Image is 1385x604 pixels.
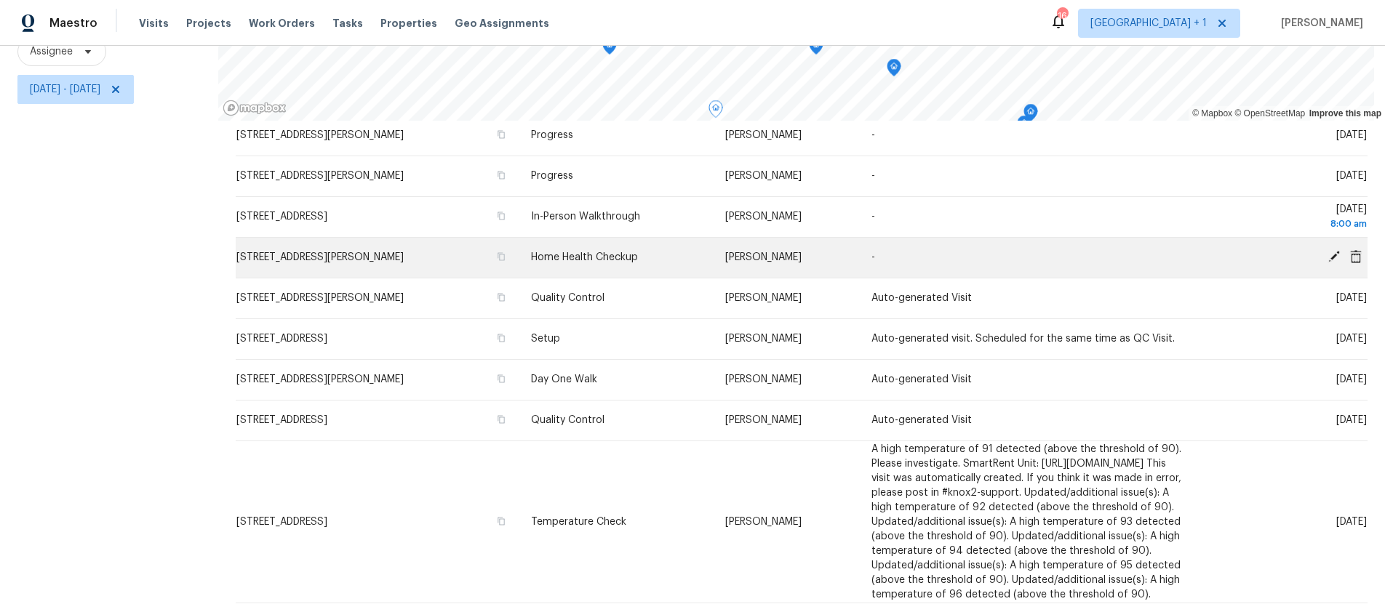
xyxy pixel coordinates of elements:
span: Temperature Check [531,517,626,527]
button: Copy Address [495,169,508,182]
span: - [871,252,875,262]
span: [PERSON_NAME] [725,130,802,140]
span: In-Person Walkthrough [531,212,640,222]
span: Auto-generated Visit [871,293,972,303]
span: Edit [1323,250,1345,263]
span: Progress [531,171,573,181]
span: [PERSON_NAME] [725,415,802,425]
span: [STREET_ADDRESS][PERSON_NAME] [236,171,404,181]
button: Copy Address [495,331,508,345]
span: Quality Control [531,293,604,303]
span: Projects [186,16,231,31]
span: Quality Control [531,415,604,425]
span: Visits [139,16,169,31]
span: Day One Walk [531,374,597,384]
button: Copy Address [495,209,508,222]
button: Copy Address [495,413,508,426]
a: OpenStreetMap [1234,108,1305,118]
span: Auto-generated Visit [871,374,972,384]
span: Cancel [1345,250,1367,263]
span: [PERSON_NAME] [725,517,802,527]
span: Auto-generated visit. Scheduled for the same time as QC Visit. [871,334,1175,344]
span: - [871,171,875,181]
button: Copy Address [495,372,508,385]
div: Map marker [809,37,823,60]
span: [DATE] [1336,415,1367,425]
span: [DATE] [1336,517,1367,527]
span: Assignee [30,44,73,59]
button: Copy Address [495,515,508,528]
span: [PERSON_NAME] [725,293,802,303]
div: Map marker [1023,104,1038,126]
span: [DATE] [1336,334,1367,344]
span: [STREET_ADDRESS] [236,212,327,222]
span: [STREET_ADDRESS] [236,334,327,344]
span: [DATE] [1336,374,1367,384]
span: Tasks [332,18,363,28]
span: [STREET_ADDRESS][PERSON_NAME] [236,130,404,140]
span: Work Orders [249,16,315,31]
span: Progress [531,130,573,140]
div: Map marker [602,37,617,60]
span: [DATE] - [DATE] [30,82,100,97]
span: Home Health Checkup [531,252,638,262]
span: [PERSON_NAME] [725,171,802,181]
div: Map marker [709,100,723,123]
button: Copy Address [495,128,508,141]
a: Mapbox homepage [223,100,287,116]
div: 16 [1057,9,1067,23]
span: [STREET_ADDRESS] [236,517,327,527]
span: [DATE] [1336,171,1367,181]
span: [STREET_ADDRESS][PERSON_NAME] [236,252,404,262]
div: Map marker [1017,116,1031,138]
div: 8:00 am [1211,217,1367,231]
span: Geo Assignments [455,16,549,31]
span: [GEOGRAPHIC_DATA] + 1 [1090,16,1207,31]
span: [DATE] [1336,293,1367,303]
a: Mapbox [1192,108,1232,118]
span: Auto-generated Visit [871,415,972,425]
span: [PERSON_NAME] [725,374,802,384]
span: [STREET_ADDRESS][PERSON_NAME] [236,293,404,303]
span: [DATE] [1211,204,1367,231]
span: Setup [531,334,560,344]
span: - [871,212,875,222]
span: A high temperature of 91 detected (above the threshold of 90). Please investigate. SmartRent Unit... [871,444,1181,600]
div: Map marker [887,59,901,81]
span: Maestro [49,16,97,31]
span: Properties [380,16,437,31]
span: [PERSON_NAME] [725,212,802,222]
span: [STREET_ADDRESS][PERSON_NAME] [236,374,404,384]
button: Copy Address [495,291,508,304]
span: [PERSON_NAME] [725,252,802,262]
a: Improve this map [1309,108,1381,118]
span: [PERSON_NAME] [725,334,802,344]
span: [PERSON_NAME] [1275,16,1363,31]
span: [DATE] [1336,130,1367,140]
span: - [871,130,875,140]
span: [STREET_ADDRESS] [236,415,327,425]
